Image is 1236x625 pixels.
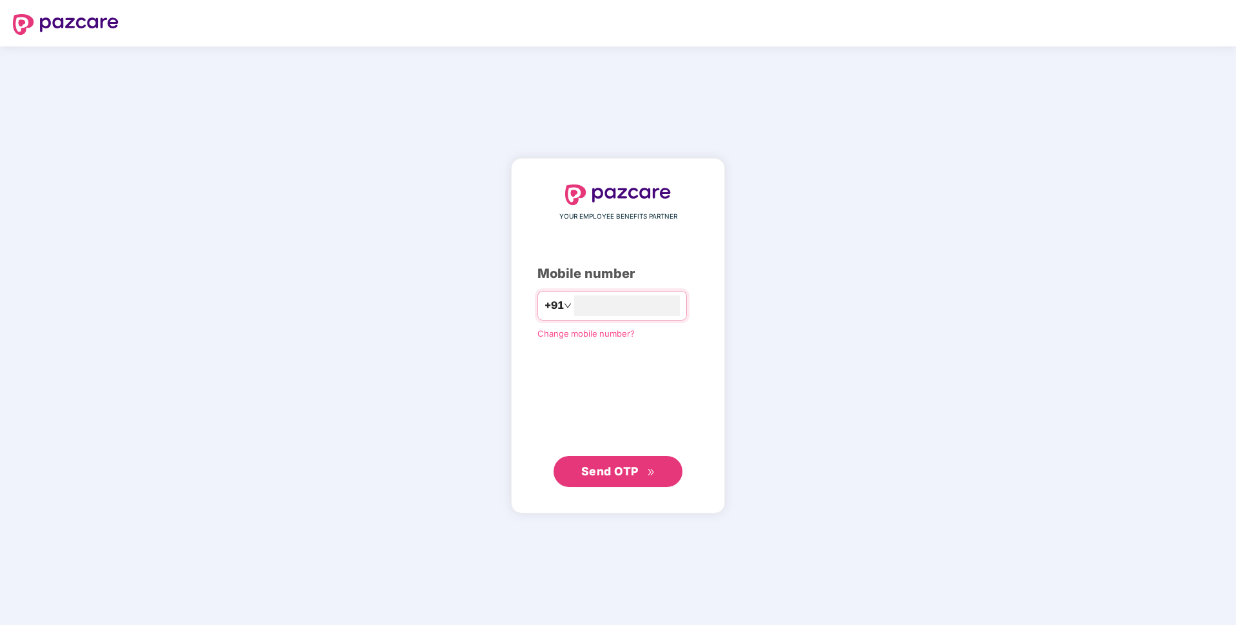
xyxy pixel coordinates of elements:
[13,14,119,35] img: logo
[565,184,671,205] img: logo
[559,212,677,222] span: YOUR EMPLOYEE BENEFITS PARTNER
[537,264,699,284] div: Mobile number
[647,468,655,477] span: double-right
[545,297,564,313] span: +91
[564,302,572,310] span: down
[537,328,635,339] a: Change mobile number?
[581,464,639,478] span: Send OTP
[554,456,682,487] button: Send OTPdouble-right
